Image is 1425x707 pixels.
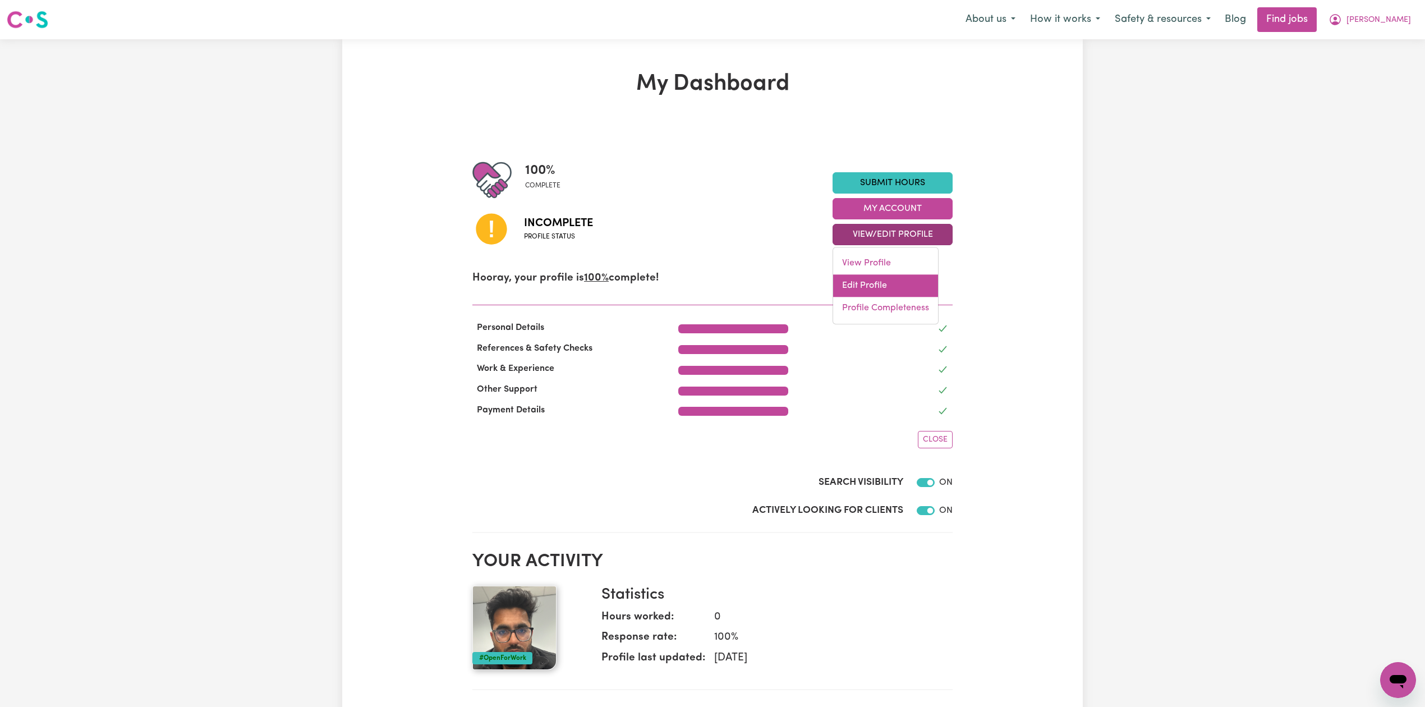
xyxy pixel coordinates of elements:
a: Edit Profile [833,274,938,297]
img: Your profile picture [472,586,557,670]
span: [PERSON_NAME] [1346,14,1411,26]
button: About us [958,8,1023,31]
button: My Account [1321,8,1418,31]
span: Personal Details [472,323,549,332]
dd: 100 % [705,630,944,646]
dd: 0 [705,609,944,626]
a: View Profile [833,252,938,274]
span: Other Support [472,385,542,394]
span: Payment Details [472,406,549,415]
button: Close [918,431,953,448]
span: Work & Experience [472,364,559,373]
h3: Statistics [601,586,944,605]
button: Safety & resources [1107,8,1218,31]
span: References & Safety Checks [472,344,597,353]
label: Actively Looking for Clients [752,503,903,518]
dt: Response rate: [601,630,705,650]
button: View/Edit Profile [833,224,953,245]
div: #OpenForWork [472,652,532,664]
span: ON [939,506,953,515]
span: ON [939,478,953,487]
dd: [DATE] [705,650,944,667]
button: My Account [833,198,953,219]
div: View/Edit Profile [833,247,939,324]
span: complete [525,181,560,191]
a: Submit Hours [833,172,953,194]
div: Profile completeness: 100% [525,160,569,200]
a: Find jobs [1257,7,1317,32]
span: Close [923,435,948,444]
span: Profile status [524,232,593,242]
a: Careseekers logo [7,7,48,33]
img: Careseekers logo [7,10,48,30]
u: 100% [584,273,609,283]
h2: Your activity [472,551,953,572]
dt: Hours worked: [601,609,705,630]
a: Profile Completeness [833,297,938,319]
button: How it works [1023,8,1107,31]
a: Blog [1218,7,1253,32]
h1: My Dashboard [472,71,953,98]
p: Hooray, your profile is complete! [472,270,953,287]
span: Incomplete [524,215,593,232]
label: Search Visibility [819,475,903,490]
iframe: Button to launch messaging window [1380,662,1416,698]
dt: Profile last updated: [601,650,705,671]
span: 100 % [525,160,560,181]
